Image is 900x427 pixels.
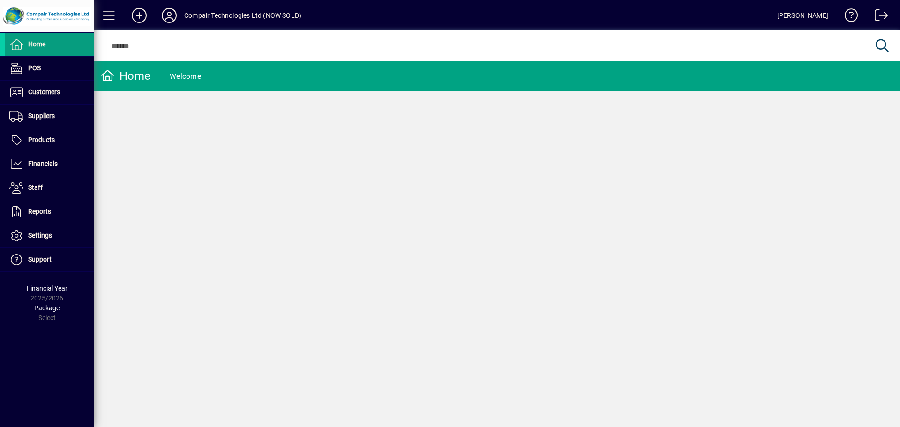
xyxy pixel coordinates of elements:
span: Staff [28,184,43,191]
span: Customers [28,88,60,96]
span: Settings [28,232,52,239]
a: Reports [5,200,94,224]
a: Customers [5,81,94,104]
span: POS [28,64,41,72]
a: Products [5,128,94,152]
button: Add [124,7,154,24]
a: Knowledge Base [838,2,858,32]
a: Support [5,248,94,271]
a: Staff [5,176,94,200]
span: Financials [28,160,58,167]
div: Welcome [170,69,201,84]
span: Products [28,136,55,143]
a: Settings [5,224,94,247]
span: Package [34,304,60,312]
a: Financials [5,152,94,176]
span: Financial Year [27,285,67,292]
span: Support [28,255,52,263]
span: Reports [28,208,51,215]
div: Compair Technologies Ltd (NOW SOLD) [184,8,301,23]
button: Profile [154,7,184,24]
span: Suppliers [28,112,55,120]
div: [PERSON_NAME] [777,8,828,23]
span: Home [28,40,45,48]
a: Suppliers [5,105,94,128]
div: Home [101,68,150,83]
a: POS [5,57,94,80]
a: Logout [868,2,888,32]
